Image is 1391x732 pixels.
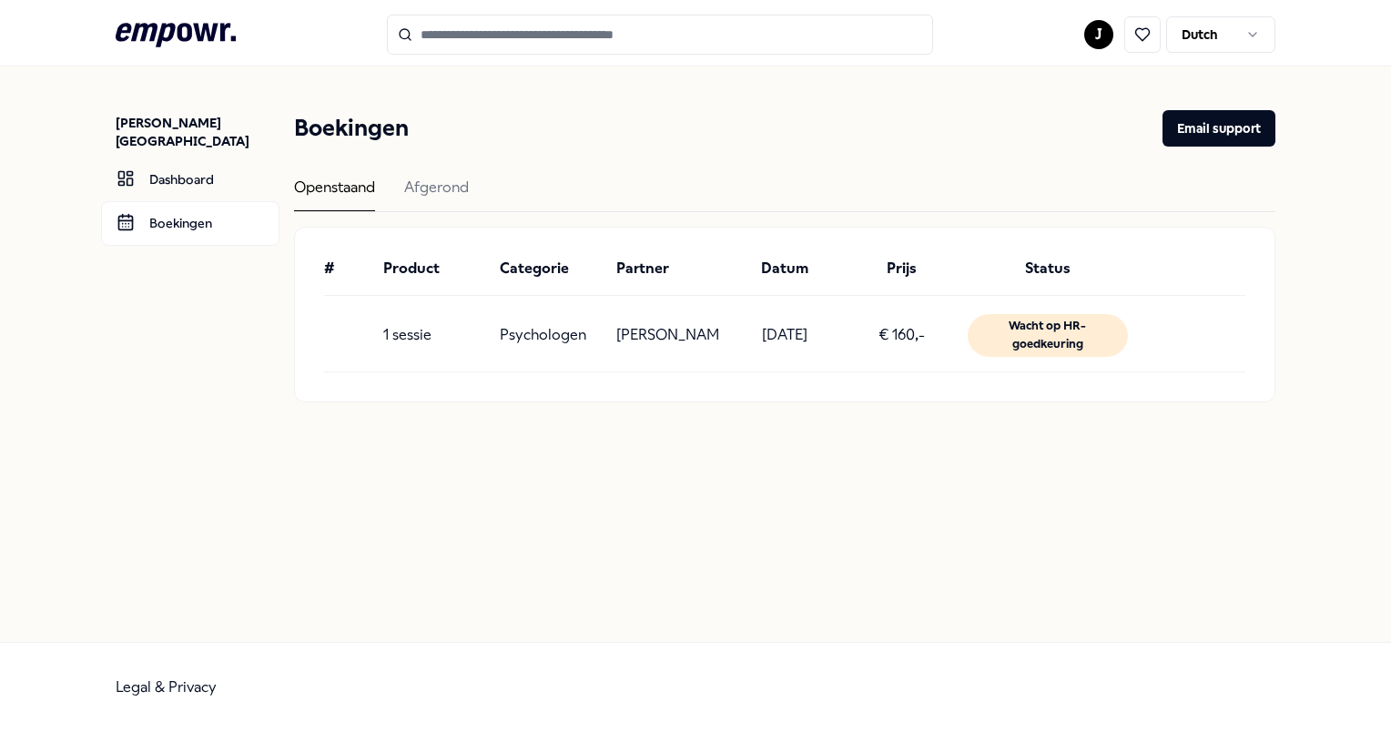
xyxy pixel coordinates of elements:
[404,176,469,211] div: Afgerond
[116,114,279,150] p: [PERSON_NAME][GEOGRAPHIC_DATA]
[968,257,1129,280] div: Status
[500,323,586,347] p: Psychologen
[762,323,807,347] p: [DATE]
[387,15,933,55] input: Search for products, categories or subcategories
[324,257,368,280] div: #
[294,176,375,211] div: Openstaand
[294,110,409,147] h1: Boekingen
[616,323,718,347] p: [PERSON_NAME]
[101,201,279,245] a: Boekingen
[968,314,1129,357] div: Wacht op HR-goedkeuring
[1084,20,1113,49] button: J
[850,257,952,280] div: Prijs
[116,678,217,696] a: Legal & Privacy
[500,257,602,280] div: Categorie
[616,257,718,280] div: Partner
[383,257,485,280] div: Product
[1163,110,1275,147] button: Email support
[734,257,836,280] div: Datum
[101,158,279,201] a: Dashboard
[878,323,925,347] p: € 160,-
[383,323,432,347] p: 1 sessie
